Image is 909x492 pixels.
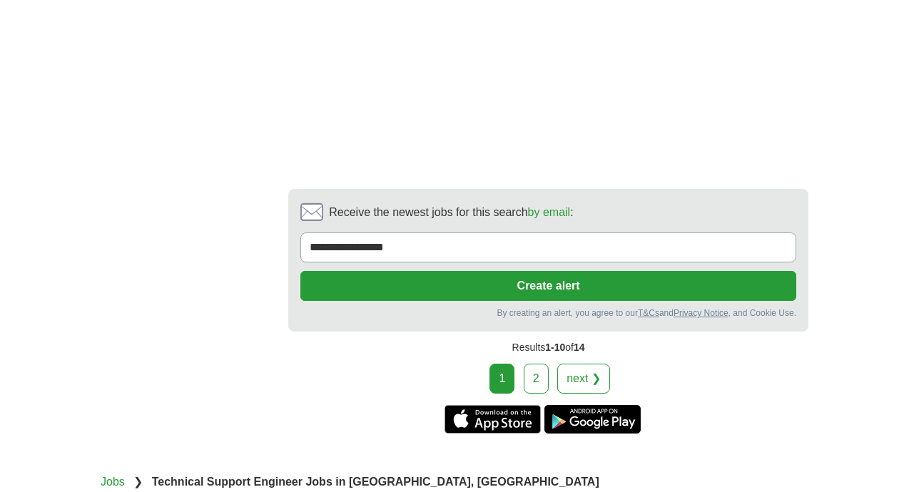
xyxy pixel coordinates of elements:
[574,342,585,353] span: 14
[524,364,549,394] a: 2
[133,476,143,488] span: ❯
[152,476,599,488] strong: Technical Support Engineer Jobs in [GEOGRAPHIC_DATA], [GEOGRAPHIC_DATA]
[638,308,659,318] a: T&Cs
[557,364,610,394] a: next ❯
[445,405,541,434] a: Get the iPhone app
[329,204,573,221] span: Receive the newest jobs for this search :
[545,342,565,353] span: 1-10
[300,307,796,319] div: By creating an alert, you agree to our and , and Cookie Use.
[528,206,571,218] a: by email
[674,308,728,318] a: Privacy Notice
[101,476,125,488] a: Jobs
[288,332,808,364] div: Results of
[489,364,514,394] div: 1
[544,405,641,434] a: Get the Android app
[300,271,796,301] button: Create alert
